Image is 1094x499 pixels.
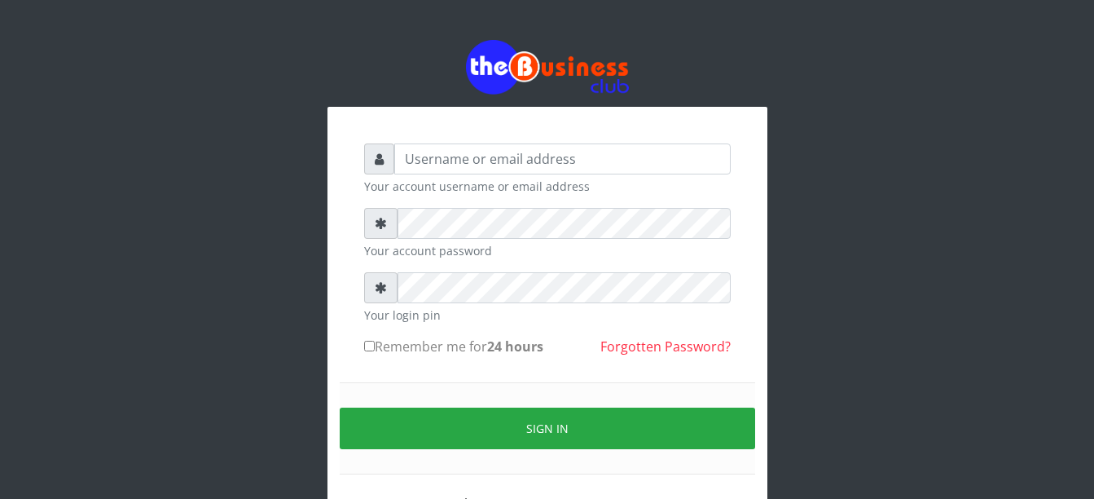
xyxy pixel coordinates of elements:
[394,144,731,174] input: Username or email address
[364,307,731,324] small: Your login pin
[364,341,375,351] input: Remember me for24 hours
[364,178,731,195] small: Your account username or email address
[364,242,731,259] small: Your account password
[364,337,543,356] label: Remember me for
[340,408,755,449] button: Sign in
[600,338,731,355] a: Forgotten Password?
[487,338,543,355] b: 24 hours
